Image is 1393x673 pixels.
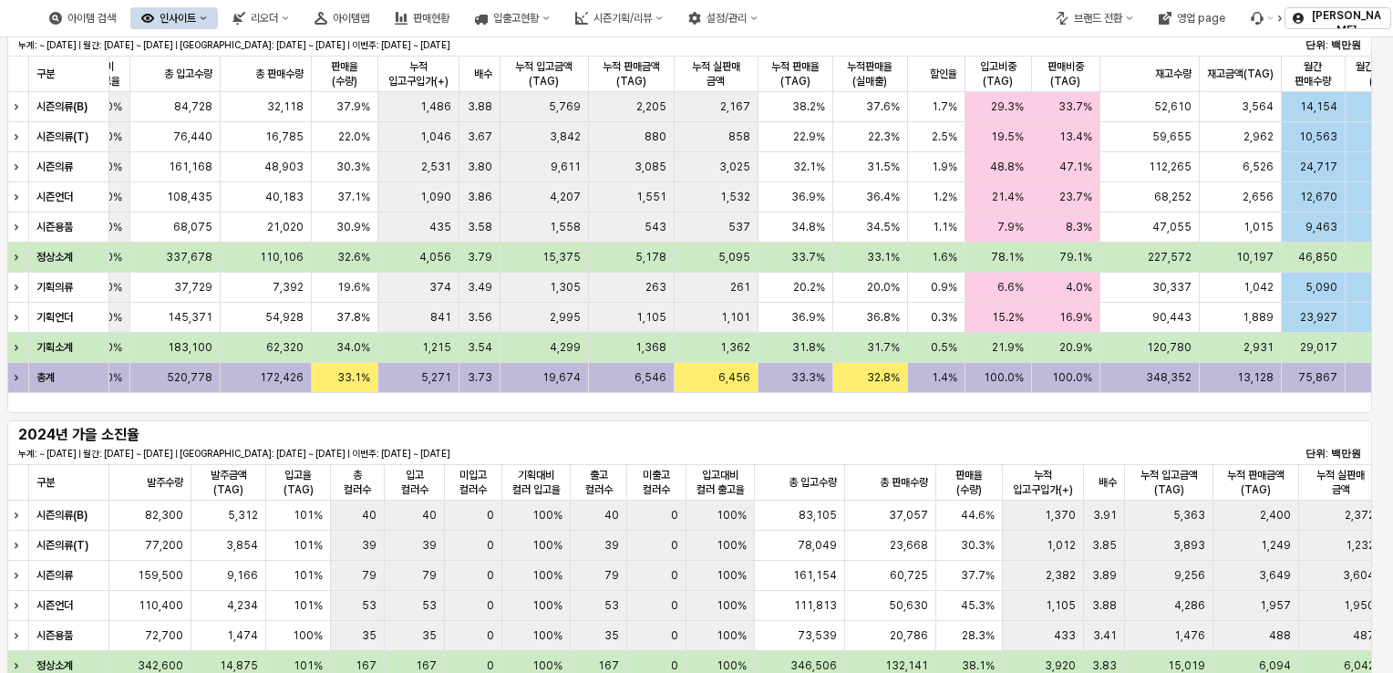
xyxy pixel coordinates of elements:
[932,99,957,114] span: 1.7%
[932,129,957,144] span: 2.5%
[717,538,747,553] span: 100%
[635,340,666,355] span: 1,368
[362,508,377,523] span: 40
[260,370,304,385] span: 172,426
[222,7,300,29] div: 리오더
[636,310,666,325] span: 1,105
[7,363,31,392] div: Expand row
[167,190,212,204] span: 108,435
[267,99,304,114] span: 32,118
[267,220,304,234] span: 21,020
[266,340,304,355] span: 62,320
[1290,59,1337,88] span: 월간 판매수량
[468,250,492,264] span: 3.79
[799,508,837,523] span: 83,105
[130,7,218,29] div: 인사이트
[645,129,666,144] span: 880
[1305,280,1337,295] span: 5,090
[1300,340,1337,355] span: 29,017
[730,280,750,295] span: 261
[7,501,31,530] div: Expand row
[990,160,1024,174] span: 48.8%
[1298,370,1337,385] span: 75,867
[145,508,183,523] span: 82,300
[338,129,370,144] span: 22.0%
[1153,129,1192,144] span: 59,655
[1243,190,1274,204] span: 2,656
[1243,160,1274,174] span: 6,526
[1153,220,1192,234] span: 47,055
[168,310,212,325] span: 145,371
[792,340,825,355] span: 31.8%
[1067,220,1093,234] span: 8.3%
[867,280,900,295] span: 20.0%
[493,12,539,25] div: 입출고현황
[593,12,652,25] div: 시즌기획/리뷰
[1221,468,1291,497] span: 누적 판매금액(TAG)
[386,59,451,88] span: 누적 입고구입가(+)
[1148,7,1236,29] button: 영업 page
[36,539,88,552] strong: 시즌의류(T)
[36,67,55,81] span: 구분
[798,538,837,553] span: 78,049
[36,475,55,490] span: 구분
[682,59,750,88] span: 누적 실판매 금액
[578,468,619,497] span: 출고 컬러수
[160,12,196,25] div: 인사이트
[532,538,562,553] span: 100%
[18,447,913,461] p: 누계: ~ [DATE] | 월간: [DATE] ~ [DATE] | [GEOGRAPHIC_DATA]: [DATE] ~ [DATE] | 이번주: [DATE] ~ [DATE]
[867,160,900,174] span: 31.5%
[973,59,1024,88] span: 입고비중(TAG)
[542,250,581,264] span: 15,375
[422,508,437,523] span: 40
[793,160,825,174] span: 32.1%
[464,7,561,29] div: 입출고현황
[265,310,304,325] span: 54,928
[468,190,492,204] span: 3.86
[1147,370,1192,385] span: 348,352
[1060,250,1093,264] span: 79.1%
[1240,7,1285,29] div: 버그 제보 및 기능 개선 요청
[7,122,31,151] div: Expand row
[866,190,900,204] span: 36.4%
[1300,160,1337,174] span: 24,717
[991,250,1024,264] span: 78.1%
[1148,340,1192,355] span: 120,780
[550,129,581,144] span: 3,842
[147,475,183,490] span: 발주수량
[1059,99,1093,114] span: 33.7%
[7,303,31,332] div: Expand row
[265,129,304,144] span: 16,785
[1173,508,1205,523] span: 5,363
[1155,99,1192,114] span: 52,610
[1150,160,1192,174] span: 112,265
[167,370,212,385] span: 520,778
[720,190,750,204] span: 1,532
[36,341,73,354] strong: 기획소계
[36,191,73,203] strong: 시즌언더
[721,310,750,325] span: 1,101
[718,250,750,264] span: 5,095
[452,468,494,497] span: 미입고 컬러수
[337,370,370,385] span: 33.1%
[542,370,581,385] span: 19,674
[604,538,619,553] span: 39
[931,310,957,325] span: 0.3%
[1053,370,1093,385] span: 100.0%
[930,67,957,81] span: 할인율
[7,591,31,620] div: Expand row
[1060,160,1093,174] span: 47.1%
[304,7,380,29] button: 아이템맵
[430,310,451,325] span: 841
[789,475,837,490] span: 총 입고수량
[671,538,678,553] span: 0
[173,220,212,234] span: 68,075
[707,12,747,25] div: 설정/관리
[169,160,212,174] span: 161,168
[336,340,370,355] span: 34.0%
[319,59,370,88] span: 판매율(수량)
[1060,190,1093,204] span: 23.7%
[1010,468,1076,497] span: 누적 입고구입가(+)
[337,250,370,264] span: 32.6%
[728,129,750,144] span: 858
